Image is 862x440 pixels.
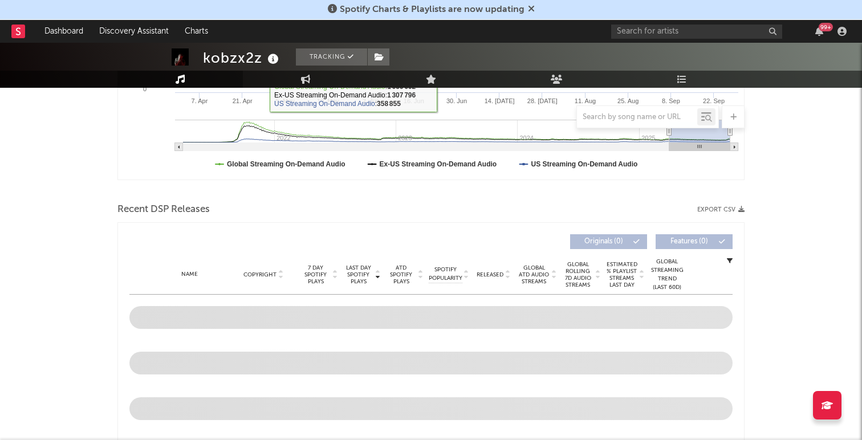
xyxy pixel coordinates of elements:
[91,20,177,43] a: Discovery Assistant
[617,97,639,104] text: 25. Aug
[429,266,462,283] span: Spotify Popularity
[606,261,637,288] span: Estimated % Playlist Streams Last Day
[343,264,373,285] span: Last Day Spotify Plays
[446,97,467,104] text: 30. Jun
[819,23,833,31] div: 99 +
[527,97,558,104] text: 28. [DATE]
[386,264,416,285] span: ATD Spotify Plays
[611,25,782,39] input: Search for artists
[578,238,630,245] span: Originals ( 0 )
[697,206,745,213] button: Export CSV
[192,97,208,104] text: 7. Apr
[243,271,277,278] span: Copyright
[703,97,725,104] text: 22. Sep
[577,113,697,122] input: Search by song name or URL
[296,48,367,66] button: Tracking
[152,270,227,279] div: Name
[340,5,524,14] span: Spotify Charts & Playlists are now updating
[233,97,253,104] text: 21. Apr
[117,203,210,217] span: Recent DSP Releases
[531,160,637,168] text: US Streaming On-Demand Audio
[562,261,593,288] span: Global Rolling 7D Audio Streams
[663,238,715,245] span: Features ( 0 )
[815,27,823,36] button: 99+
[36,20,91,43] a: Dashboard
[485,97,515,104] text: 14. [DATE]
[363,97,380,104] text: 2. Jun
[143,85,147,92] text: 0
[317,97,340,104] text: 19. May
[177,20,216,43] a: Charts
[518,264,550,285] span: Global ATD Audio Streams
[528,5,535,14] span: Dismiss
[276,97,295,104] text: 5. May
[477,271,503,278] span: Released
[300,264,331,285] span: 7 Day Spotify Plays
[656,234,733,249] button: Features(0)
[650,258,684,292] div: Global Streaming Trend (Last 60D)
[404,97,424,104] text: 16. Jun
[662,97,680,104] text: 8. Sep
[227,160,345,168] text: Global Streaming On-Demand Audio
[575,97,596,104] text: 11. Aug
[570,234,647,249] button: Originals(0)
[203,48,282,67] div: kobzx2z
[380,160,497,168] text: Ex-US Streaming On-Demand Audio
